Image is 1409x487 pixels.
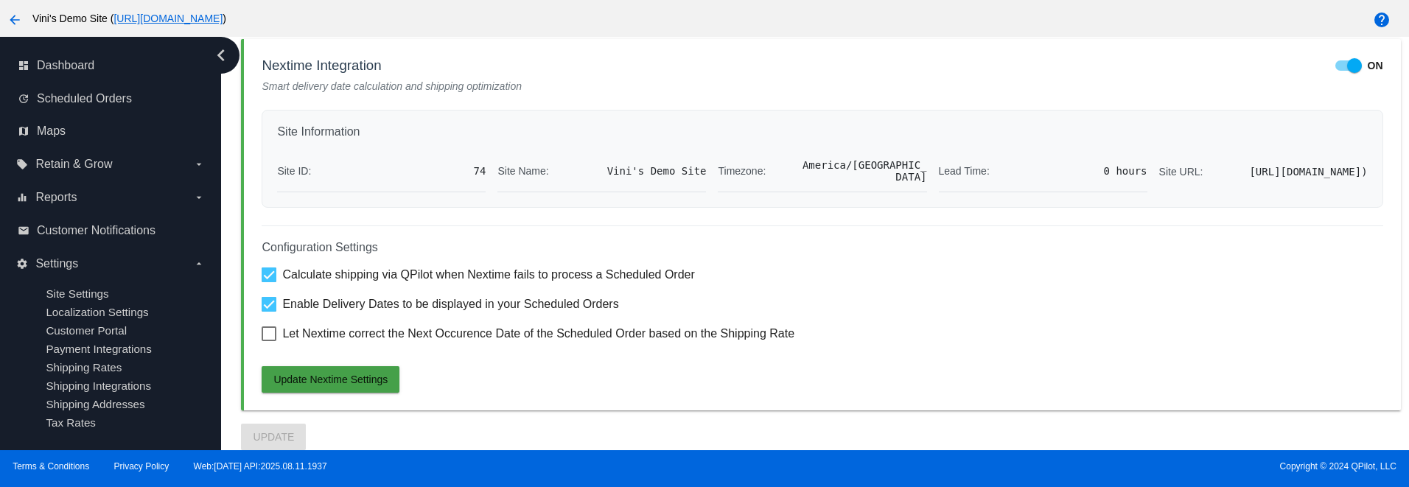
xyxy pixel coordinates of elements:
[262,366,399,393] button: Update Nextime Settings
[273,374,388,385] span: Update Nextime Settings
[209,43,233,67] i: chevron_left
[18,54,205,77] a: dashboard Dashboard
[6,11,24,29] mat-icon: arrow_back
[46,379,151,392] a: Shipping Integrations
[16,158,28,170] i: local_offer
[802,159,927,183] span: America/[GEOGRAPHIC_DATA]
[1104,165,1147,177] span: 0 hours
[13,461,89,472] a: Terms & Conditions
[607,165,707,177] span: Vini's Demo Site
[35,191,77,204] span: Reports
[46,343,152,355] a: Payment Integrations
[241,424,306,450] button: Update
[18,87,205,111] a: update Scheduled Orders
[193,258,205,270] i: arrow_drop_down
[18,119,205,143] a: map Maps
[18,125,29,137] i: map
[718,165,766,177] span: Timezone:
[262,57,381,74] h3: Nextime Integration
[18,225,29,237] i: email
[37,92,132,105] span: Scheduled Orders
[37,59,94,72] span: Dashboard
[37,125,66,138] span: Maps
[193,192,205,203] i: arrow_drop_down
[254,431,295,443] span: Update
[939,165,990,177] span: Lead Time:
[474,165,486,177] span: 74
[113,13,223,24] a: [URL][DOMAIN_NAME]
[717,461,1396,472] span: Copyright © 2024 QPilot, LLC
[1159,166,1203,178] span: Site URL:
[18,93,29,105] i: update
[282,295,618,313] span: Enable Delivery Dates to be displayed in your Scheduled Orders
[46,361,122,374] a: Shipping Rates
[46,306,148,318] a: Localization Settings
[46,416,96,429] a: Tax Rates
[37,224,155,237] span: Customer Notifications
[18,219,205,242] a: email Customer Notifications
[35,158,112,171] span: Retain & Grow
[497,165,548,177] span: Site Name:
[35,257,78,270] span: Settings
[16,258,28,270] i: settings
[46,398,144,410] a: Shipping Addresses
[194,461,327,472] a: Web:[DATE] API:2025.08.11.1937
[46,287,108,300] a: Site Settings
[282,266,694,284] span: Calculate shipping via QPilot when Nextime fails to process a Scheduled Order
[1249,166,1367,178] span: [URL][DOMAIN_NAME])
[193,158,205,170] i: arrow_drop_down
[1368,58,1383,73] span: ON
[277,165,311,177] span: Site ID:
[282,325,794,343] span: Let Nextime correct the Next Occurence Date of the Scheduled Order based on the Shipping Rate
[18,60,29,71] i: dashboard
[114,461,169,472] a: Privacy Policy
[32,13,226,24] span: Vini's Demo Site ( )
[16,192,28,203] i: equalizer
[46,324,127,337] a: Customer Portal
[277,125,1367,139] h4: Site Information
[1373,11,1391,29] mat-icon: help
[262,80,1382,92] div: Smart delivery date calculation and shipping optimization
[262,241,1382,254] h4: Configuration Settings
